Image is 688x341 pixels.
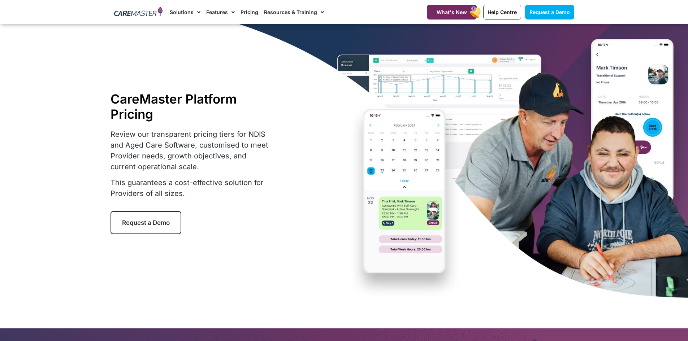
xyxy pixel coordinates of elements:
p: Review our transparent pricing tiers for NDIS and Aged Care Software, customised to meet Provider... [111,129,273,172]
a: Help Centre [483,5,521,19]
span: What's New [437,9,467,15]
a: Request a Demo [111,211,181,234]
span: Request a Demo [529,9,570,15]
p: This guarantees a cost-effective solution for Providers of all sizes. [111,177,273,199]
span: Help Centre [488,9,517,15]
a: What's New [427,5,477,19]
span: Request a Demo [122,219,170,226]
img: CareMaster Logo [114,7,163,18]
h1: CareMaster Platform Pricing [111,91,273,122]
a: Request a Demo [525,5,574,19]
